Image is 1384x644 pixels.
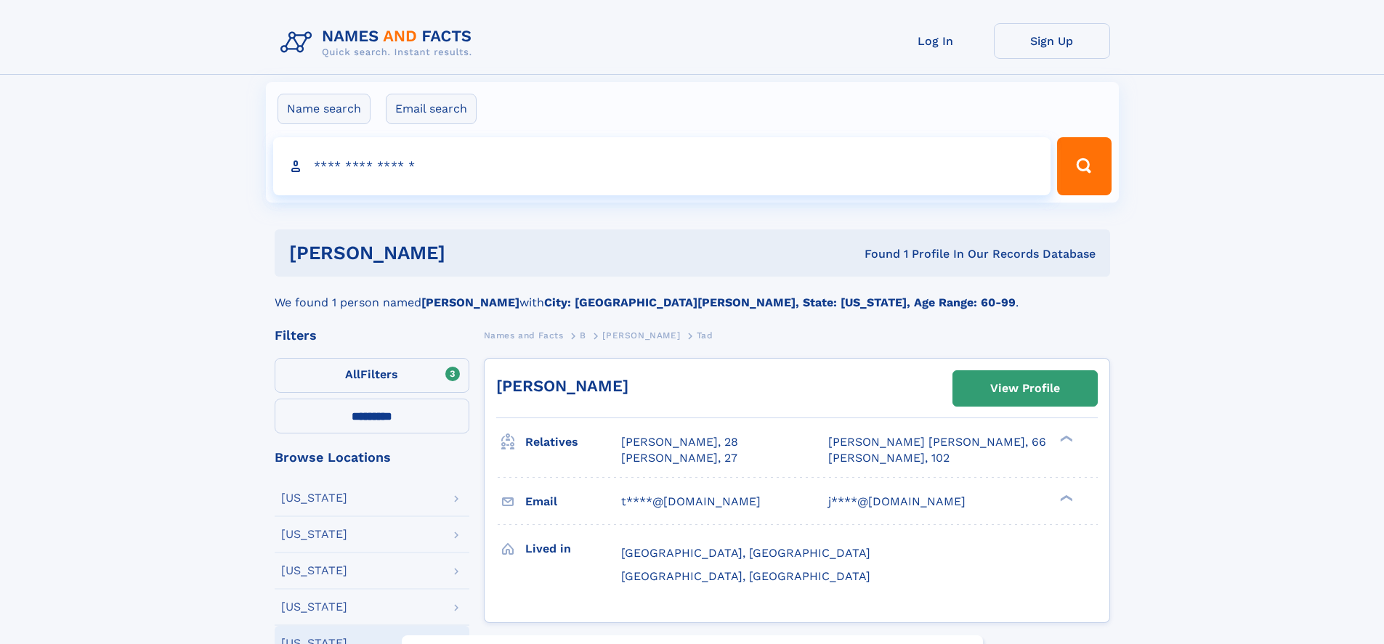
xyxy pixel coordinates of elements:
[275,277,1110,311] div: We found 1 person named with .
[602,326,680,344] a: [PERSON_NAME]
[275,451,469,464] div: Browse Locations
[580,326,586,344] a: B
[275,329,469,342] div: Filters
[421,295,519,309] b: [PERSON_NAME]
[275,358,469,393] label: Filters
[828,450,950,466] a: [PERSON_NAME], 102
[496,377,628,395] a: [PERSON_NAME]
[878,23,994,59] a: Log In
[525,489,621,514] h3: Email
[281,529,347,540] div: [US_STATE]
[386,94,477,124] label: Email search
[828,434,1046,450] a: [PERSON_NAME] [PERSON_NAME], 66
[278,94,371,124] label: Name search
[655,246,1096,262] div: Found 1 Profile In Our Records Database
[1056,493,1074,502] div: ❯
[990,372,1060,405] div: View Profile
[697,330,713,341] span: Tad
[275,23,484,62] img: Logo Names and Facts
[281,492,347,504] div: [US_STATE]
[580,330,586,341] span: B
[525,430,621,455] h3: Relatives
[1056,434,1074,444] div: ❯
[602,330,680,341] span: [PERSON_NAME]
[525,537,621,561] h3: Lived in
[281,601,347,613] div: [US_STATE]
[289,244,655,262] h1: [PERSON_NAME]
[1057,137,1111,195] button: Search Button
[953,371,1097,406] a: View Profile
[544,295,1016,309] b: City: [GEOGRAPHIC_DATA][PERSON_NAME], State: [US_STATE], Age Range: 60-99
[994,23,1110,59] a: Sign Up
[273,137,1051,195] input: search input
[621,546,870,560] span: [GEOGRAPHIC_DATA], [GEOGRAPHIC_DATA]
[281,565,347,576] div: [US_STATE]
[621,450,737,466] a: [PERSON_NAME], 27
[621,569,870,583] span: [GEOGRAPHIC_DATA], [GEOGRAPHIC_DATA]
[345,367,360,381] span: All
[621,434,738,450] a: [PERSON_NAME], 28
[484,326,564,344] a: Names and Facts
